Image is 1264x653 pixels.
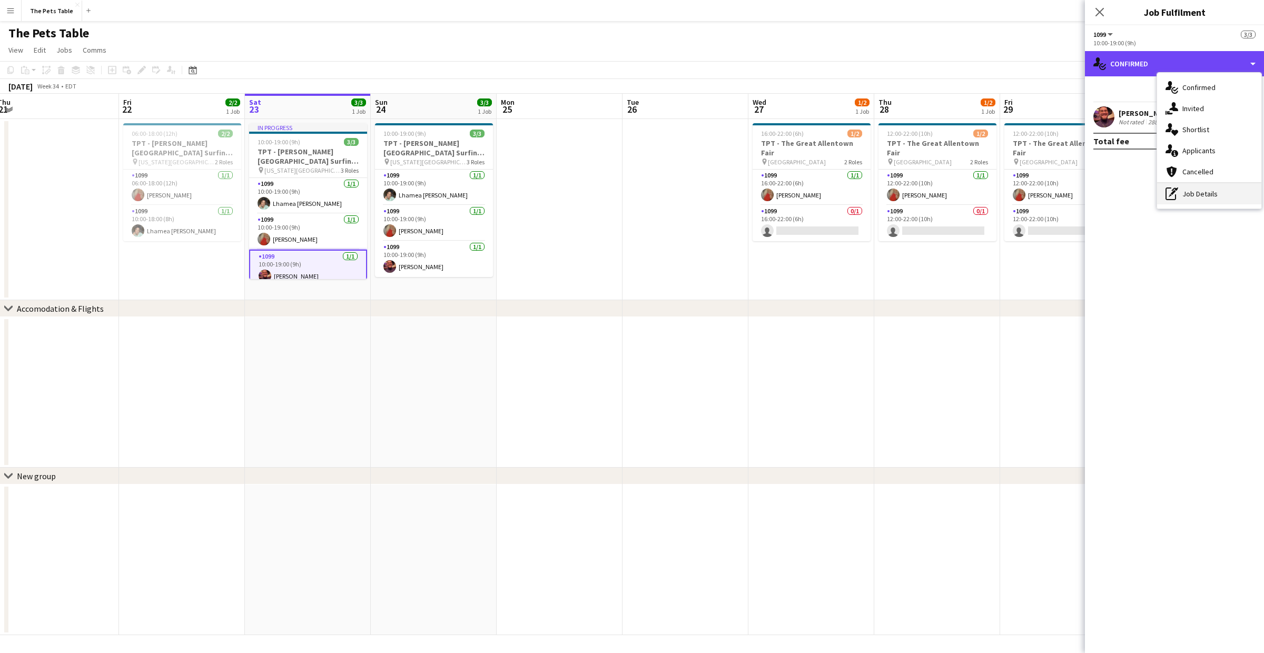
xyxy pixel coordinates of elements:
button: 1099 [1093,31,1114,38]
a: Edit [29,43,50,57]
app-card-role: 10991/110:00-19:00 (9h)Lhamea [PERSON_NAME] [249,178,367,214]
app-card-role: 10991/112:00-22:00 (10h)[PERSON_NAME] [1004,170,1122,205]
span: 06:00-18:00 (12h) [132,130,177,137]
app-card-role: 10991/106:00-18:00 (12h)[PERSON_NAME] [123,170,241,205]
div: 10:00-19:00 (9h)3/3TPT - [PERSON_NAME][GEOGRAPHIC_DATA] Surfing Championships [US_STATE][GEOGRAPH... [375,123,493,277]
h3: TPT - [PERSON_NAME][GEOGRAPHIC_DATA] Surfing Championships [123,138,241,157]
span: Sun [375,97,388,107]
span: 1/2 [981,98,995,106]
span: 24 [373,103,388,115]
app-job-card: 12:00-22:00 (10h)1/2TPT - The Great Allentown Fair [GEOGRAPHIC_DATA]2 Roles10991/112:00-22:00 (10... [1004,123,1122,241]
span: [US_STATE][GEOGRAPHIC_DATA] [139,158,215,166]
app-card-role: 10991/110:00-19:00 (9h)[PERSON_NAME] [249,250,367,288]
button: The Pets Table [22,1,82,21]
span: 3 Roles [341,166,359,174]
span: 26 [625,103,639,115]
span: 2 Roles [970,158,988,166]
span: Mon [501,97,515,107]
span: 2/2 [218,130,233,137]
span: Sat [249,97,261,107]
app-card-role: 10991/110:00-19:00 (9h)[PERSON_NAME] [249,214,367,250]
span: Wed [753,97,766,107]
div: 10:00-19:00 (9h) [1093,39,1256,47]
app-card-role: 10991/110:00-19:00 (9h)[PERSON_NAME] [375,205,493,241]
span: Tue [627,97,639,107]
span: 3/3 [351,98,366,106]
app-job-card: 12:00-22:00 (10h)1/2TPT - The Great Allentown Fair [GEOGRAPHIC_DATA]2 Roles10991/112:00-22:00 (10... [878,123,996,241]
span: 3/3 [1241,31,1256,38]
div: [DATE] [8,81,33,92]
span: 1099 [1093,31,1106,38]
div: Cancelled [1157,161,1261,182]
span: 25 [499,103,515,115]
div: Not rated [1119,118,1146,126]
div: 1 Job [981,107,995,115]
div: New group [17,471,56,481]
span: Fri [1004,97,1013,107]
span: 2 Roles [844,158,862,166]
span: 10:00-19:00 (9h) [258,138,300,146]
h3: TPT - [PERSON_NAME][GEOGRAPHIC_DATA] Surfing Championships [375,138,493,157]
div: Total fee [1093,136,1129,146]
span: 1/2 [847,130,862,137]
a: Comms [78,43,111,57]
span: 12:00-22:00 (10h) [887,130,933,137]
div: In progress [249,123,367,132]
div: 1 Job [226,107,240,115]
span: [GEOGRAPHIC_DATA] [894,158,952,166]
app-card-role: 10990/112:00-22:00 (10h) [1004,205,1122,241]
span: 10:00-19:00 (9h) [383,130,426,137]
span: [US_STATE][GEOGRAPHIC_DATA] [390,158,467,166]
span: Thu [878,97,892,107]
app-job-card: 16:00-22:00 (6h)1/2TPT - The Great Allentown Fair [GEOGRAPHIC_DATA]2 Roles10991/116:00-22:00 (6h)... [753,123,871,241]
div: Accomodation & Flights [17,303,104,314]
div: Confirmed [1157,77,1261,98]
div: Confirmed [1085,51,1264,76]
span: 29 [1003,103,1013,115]
div: Invited [1157,98,1261,119]
span: Week 34 [35,82,61,90]
h3: TPT - The Great Allentown Fair [878,138,996,157]
app-card-role: 10991/116:00-22:00 (6h)[PERSON_NAME] [753,170,871,205]
span: 2/2 [225,98,240,106]
span: [GEOGRAPHIC_DATA] [1020,158,1078,166]
span: View [8,45,23,55]
app-card-role: 10991/110:00-19:00 (9h)[PERSON_NAME] [375,241,493,277]
span: 28 [877,103,892,115]
div: 288.33mi [1146,118,1174,126]
div: EDT [65,82,76,90]
div: Job Details [1157,183,1261,204]
span: Edit [34,45,46,55]
span: [GEOGRAPHIC_DATA] [768,158,826,166]
app-job-card: 06:00-18:00 (12h)2/2TPT - [PERSON_NAME][GEOGRAPHIC_DATA] Surfing Championships [US_STATE][GEOGRAP... [123,123,241,241]
span: 12:00-22:00 (10h) [1013,130,1059,137]
app-card-role: 10991/112:00-22:00 (10h)[PERSON_NAME] [878,170,996,205]
span: [US_STATE][GEOGRAPHIC_DATA] [264,166,341,174]
div: 1 Job [352,107,366,115]
app-card-role: 10990/116:00-22:00 (6h) [753,205,871,241]
div: Shortlist [1157,119,1261,140]
div: Applicants [1157,140,1261,161]
span: 22 [122,103,132,115]
h3: Job Fulfilment [1085,5,1264,19]
span: 2 Roles [215,158,233,166]
span: Jobs [56,45,72,55]
a: Jobs [52,43,76,57]
app-card-role: 10990/112:00-22:00 (10h) [878,205,996,241]
span: 3 Roles [467,158,485,166]
h3: TPT - The Great Allentown Fair [753,138,871,157]
span: 27 [751,103,766,115]
app-job-card: In progress10:00-19:00 (9h)3/3TPT - [PERSON_NAME][GEOGRAPHIC_DATA] Surfing Championships [US_STAT... [249,123,367,279]
a: View [4,43,27,57]
div: 1 Job [478,107,491,115]
h3: TPT - The Great Allentown Fair [1004,138,1122,157]
span: 1/2 [855,98,870,106]
span: 16:00-22:00 (6h) [761,130,804,137]
span: 3/3 [344,138,359,146]
span: 23 [248,103,261,115]
h3: TPT - [PERSON_NAME][GEOGRAPHIC_DATA] Surfing Championships [249,147,367,166]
